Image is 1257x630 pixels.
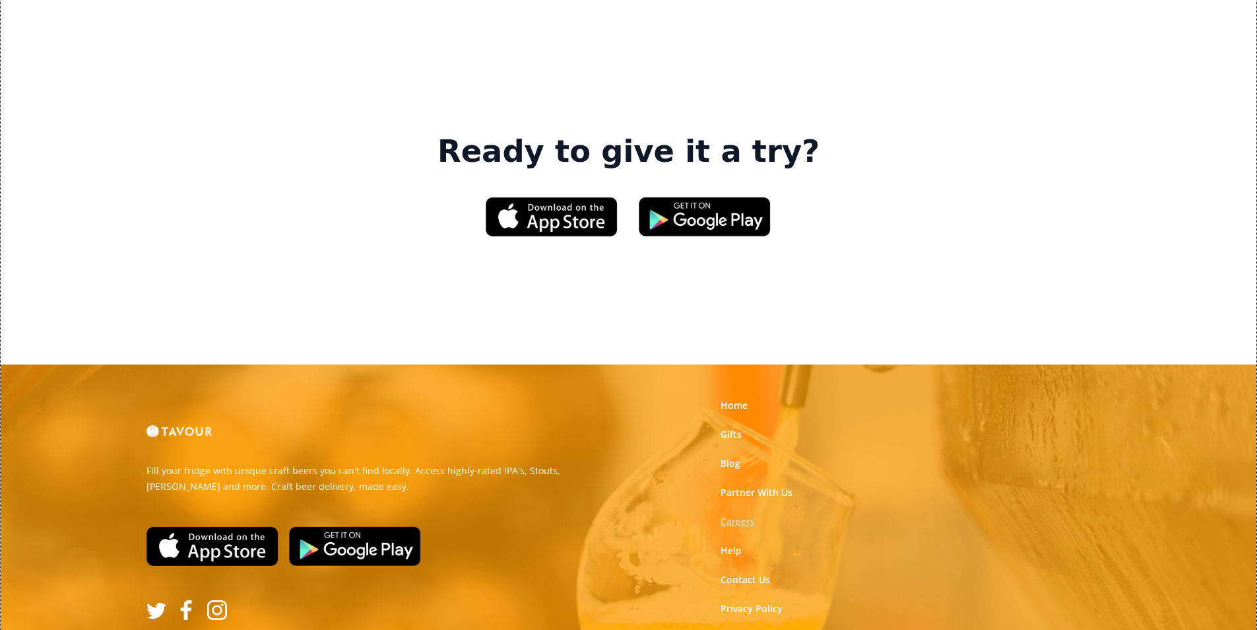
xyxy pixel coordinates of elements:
[721,486,792,499] a: Partner With Us
[437,133,820,170] strong: Ready to give it a try?
[721,515,755,528] a: Careers
[721,515,755,528] strong: Careers
[721,428,742,441] a: Gifts
[721,602,783,615] a: Privacy Policy
[721,573,770,586] a: Contact Us
[721,544,742,557] a: Help
[146,463,619,495] p: Fill your fridge with unique craft beers you can't find locally. Access highly-rated IPA's, Stout...
[721,457,740,470] a: Blog
[721,399,748,412] a: Home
